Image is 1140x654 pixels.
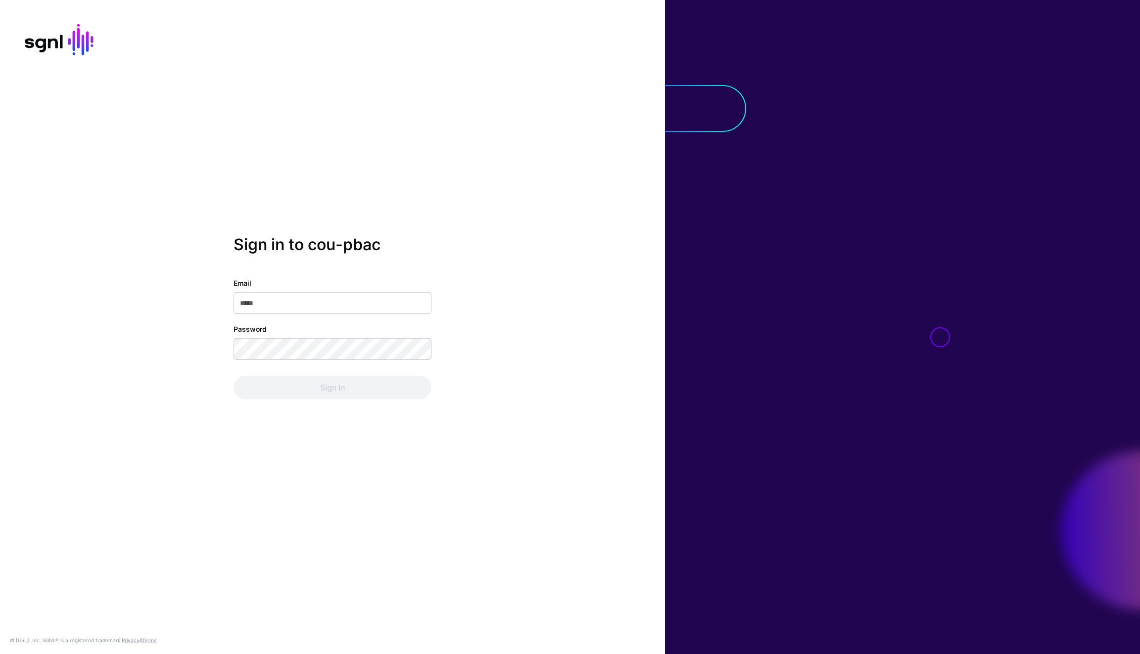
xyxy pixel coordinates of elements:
[142,637,156,643] a: Terms
[10,636,156,644] div: © [URL], Inc. SGNL® is a registered trademark. &
[234,278,251,288] label: Email
[122,637,140,643] a: Privacy
[234,324,267,334] label: Password
[234,235,431,254] h2: Sign in to cou-pbac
